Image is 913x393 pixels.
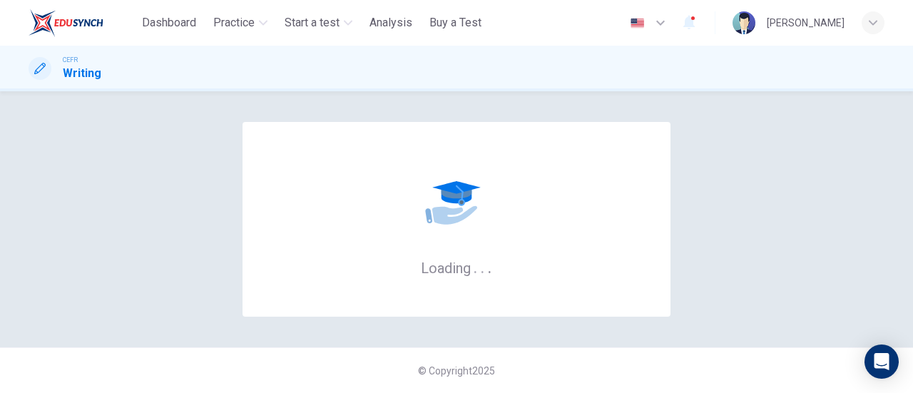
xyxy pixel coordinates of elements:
img: Profile picture [733,11,755,34]
h6: . [480,255,485,278]
h6: Loading [421,258,492,277]
a: ELTC logo [29,9,136,37]
button: Start a test [279,10,358,36]
span: Start a test [285,14,340,31]
button: Dashboard [136,10,202,36]
div: [PERSON_NAME] [767,14,845,31]
span: Dashboard [142,14,196,31]
span: © Copyright 2025 [418,365,495,377]
span: Analysis [369,14,412,31]
div: Open Intercom Messenger [864,344,899,379]
img: en [628,18,646,29]
h6: . [473,255,478,278]
button: Buy a Test [424,10,487,36]
button: Analysis [364,10,418,36]
button: Practice [208,10,273,36]
span: Practice [213,14,255,31]
img: ELTC logo [29,9,103,37]
h1: Writing [63,65,101,82]
span: CEFR [63,55,78,65]
span: Buy a Test [429,14,481,31]
h6: . [487,255,492,278]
